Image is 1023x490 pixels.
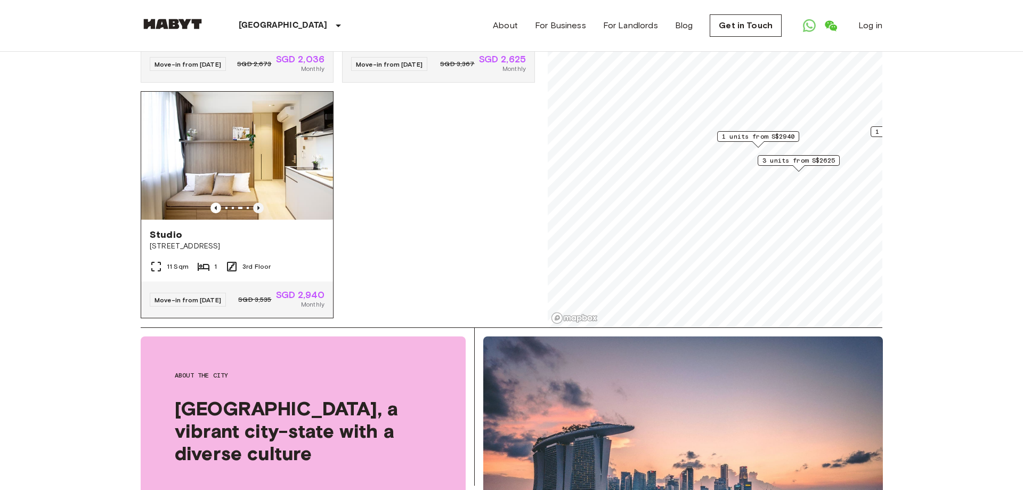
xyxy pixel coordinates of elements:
[238,295,271,304] span: SGD 3,535
[237,59,271,69] span: SGD 2,673
[150,241,324,252] span: [STREET_ADDRESS]
[799,15,820,36] a: Open WhatsApp
[440,59,474,69] span: SGD 3,367
[155,296,221,304] span: Move-in from [DATE]
[758,155,840,172] div: Map marker
[141,19,205,29] img: Habyt
[276,54,324,64] span: SGD 2,036
[167,262,189,271] span: 11 Sqm
[150,228,182,241] span: Studio
[301,300,324,309] span: Monthly
[253,203,264,213] button: Previous image
[242,262,271,271] span: 3rd Floor
[214,262,217,271] span: 1
[493,19,518,32] a: About
[356,60,423,68] span: Move-in from [DATE]
[276,290,324,300] span: SGD 2,940
[551,312,598,324] a: Mapbox logo
[717,131,799,148] div: Map marker
[871,126,953,143] div: Map marker
[502,64,526,74] span: Monthly
[301,64,324,74] span: Monthly
[858,19,882,32] a: Log in
[535,19,586,32] a: For Business
[675,19,693,32] a: Blog
[722,132,794,141] span: 1 units from S$2940
[175,371,432,380] span: About the city
[479,54,526,64] span: SGD 2,625
[762,156,835,165] span: 3 units from S$2625
[239,19,328,32] p: [GEOGRAPHIC_DATA]
[141,92,333,220] img: Marketing picture of unit SG-01-110-022-001
[141,91,334,318] a: Previous imagePrevious imageStudio[STREET_ADDRESS]11 Sqm13rd FloorMove-in from [DATE]SGD 3,535SGD...
[875,127,948,136] span: 1 units from S$2036
[175,397,432,464] span: [GEOGRAPHIC_DATA], a vibrant city-state with a diverse culture
[820,15,841,36] a: Open WeChat
[155,60,221,68] span: Move-in from [DATE]
[710,14,782,37] a: Get in Touch
[603,19,658,32] a: For Landlords
[210,203,221,213] button: Previous image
